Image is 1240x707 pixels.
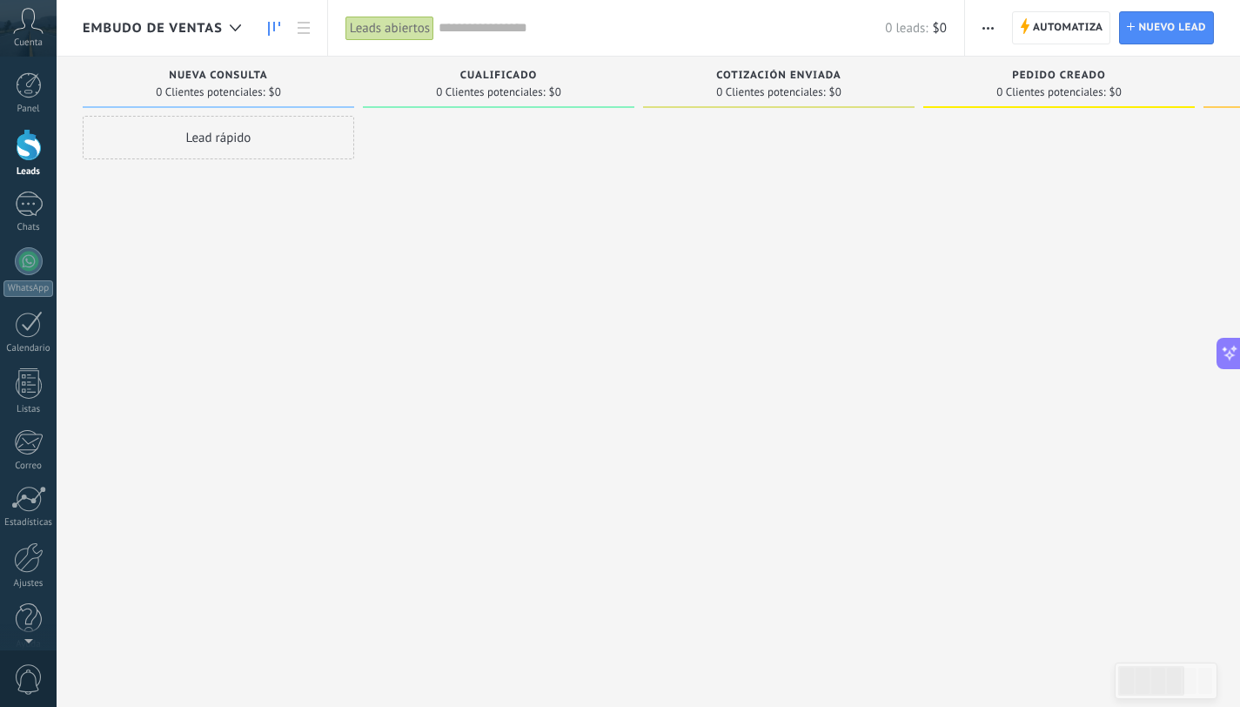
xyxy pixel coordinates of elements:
[1033,12,1103,44] span: Automatiza
[1138,12,1206,44] span: Nuevo lead
[372,70,626,84] div: Cualificado
[3,578,54,589] div: Ajustes
[259,11,289,45] a: Leads
[3,517,54,529] div: Estadísticas
[3,404,54,415] div: Listas
[460,70,538,82] span: Cualificado
[91,70,345,84] div: Nueva consulta
[975,11,1001,44] button: Más
[3,280,53,297] div: WhatsApp
[83,116,354,159] div: Lead rápido
[716,70,841,82] span: Cotización enviada
[169,70,267,82] span: Nueva consulta
[933,20,947,37] span: $0
[3,104,54,115] div: Panel
[156,87,265,98] span: 0 Clientes potenciales:
[289,11,318,45] a: Lista
[269,87,281,98] span: $0
[3,343,54,354] div: Calendario
[83,20,223,37] span: Embudo de ventas
[345,16,434,41] div: Leads abiertos
[549,87,561,98] span: $0
[436,87,545,98] span: 0 Clientes potenciales:
[3,461,54,472] div: Correo
[1012,11,1111,44] a: Automatiza
[1012,70,1105,82] span: Pedido creado
[1109,87,1122,98] span: $0
[932,70,1186,84] div: Pedido creado
[885,20,928,37] span: 0 leads:
[652,70,906,84] div: Cotización enviada
[14,37,43,49] span: Cuenta
[716,87,825,98] span: 0 Clientes potenciales:
[3,166,54,178] div: Leads
[996,87,1105,98] span: 0 Clientes potenciales:
[1119,11,1214,44] a: Nuevo lead
[829,87,841,98] span: $0
[3,222,54,233] div: Chats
